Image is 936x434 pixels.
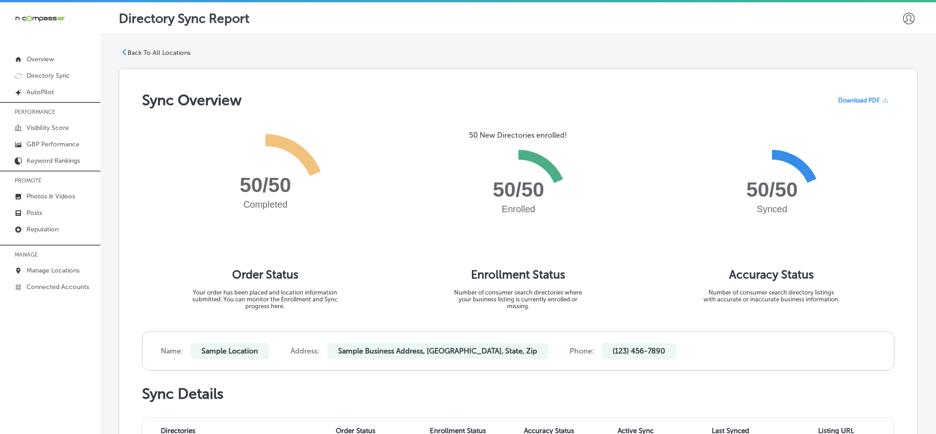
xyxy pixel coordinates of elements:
[729,268,814,282] h1: Accuracy Status
[119,11,249,26] p: Directory Sync Report
[26,209,42,217] p: Posts
[161,347,183,355] label: Name:
[127,49,190,57] p: Back To All Locations
[26,72,70,80] p: Directory Sync
[26,225,58,233] p: Reputation
[291,347,320,355] label: Address:
[26,88,54,96] p: AutoPilot
[570,347,594,355] label: Phone:
[26,193,75,200] p: Photos & Videos
[26,283,89,291] p: Connected Accounts
[26,267,79,274] p: Manage Locations
[142,91,242,109] h1: Sync Overview
[26,140,79,148] p: GBP Performance
[121,49,190,57] a: Back To All Locations
[602,343,676,359] p: (123) 456-7890
[15,14,65,23] img: 660ab0bf-5cc7-4cb8-ba1c-48b5ae0f18e60NCTV_CLogo_TV_Black_-500x88.png
[190,343,269,359] p: Sample Location
[26,157,80,165] p: Keyword Rankings
[185,289,345,310] p: Your order has been placed and location information submitted. You can monitor the Enrollment and...
[469,131,567,139] p: 50 New Directories enrolled!
[142,385,894,402] h1: Sync Details
[838,97,880,104] span: Download PDF
[26,124,69,132] p: Visibility Score
[232,268,298,282] h1: Order Status
[449,289,587,310] p: Number of consumer search directories where your business listing is currently enrolled or missing.
[327,343,548,359] p: Sample Business Address, [GEOGRAPHIC_DATA], State, Zip
[471,268,565,282] h1: Enrollment Status
[26,55,54,63] p: Overview
[703,289,840,303] p: Number of consumer search directory listings with accurate or inaccurate business information.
